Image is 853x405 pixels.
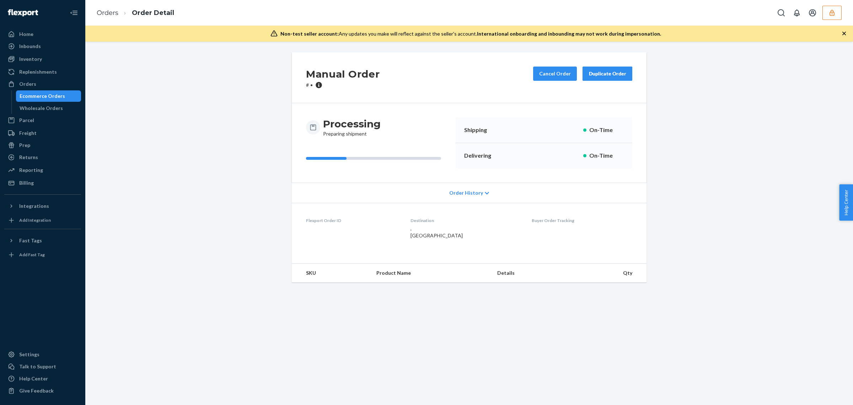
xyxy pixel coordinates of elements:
div: Orders [19,80,36,88]
a: Inventory [4,53,81,65]
a: Ecommerce Orders [16,90,81,102]
button: Help Center [839,184,853,221]
a: Home [4,28,81,40]
th: Product Name [371,264,492,283]
div: Fast Tags [19,237,42,244]
button: Duplicate Order [583,67,632,81]
button: Cancel Order [533,67,577,81]
p: # [306,81,380,89]
div: Help Center [19,375,48,382]
button: Close Navigation [67,6,81,20]
button: Fast Tags [4,235,81,246]
a: Orders [4,78,81,90]
p: On-Time [589,126,624,134]
a: Reporting [4,164,81,176]
div: Give Feedback [19,387,54,394]
a: Wholesale Orders [16,102,81,114]
span: , [GEOGRAPHIC_DATA] [411,225,463,238]
div: Inventory [19,56,42,63]
span: International onboarding and inbounding may not work during impersonation. [477,31,661,37]
div: Home [19,31,33,38]
a: Add Fast Tag [4,249,81,261]
p: On-Time [589,152,624,160]
a: Replenishments [4,66,81,78]
button: Integrations [4,200,81,212]
h3: Processing [323,117,381,130]
span: • [310,82,313,88]
th: Details [492,264,570,283]
div: Reporting [19,167,43,174]
div: Billing [19,179,34,186]
img: Flexport logo [8,9,38,16]
a: Order Detail [132,9,174,17]
p: Delivering [464,152,505,160]
div: Replenishments [19,68,57,75]
ol: breadcrumbs [91,2,180,23]
a: Inbounds [4,41,81,52]
a: Parcel [4,115,81,126]
div: Wholesale Orders [20,105,63,112]
p: Shipping [464,126,505,134]
div: Any updates you make will reflect against the seller's account. [280,30,661,37]
a: Help Center [4,373,81,384]
span: Non-test seller account: [280,31,339,37]
div: Parcel [19,117,34,124]
span: Order History [449,189,483,196]
th: SKU [292,264,371,283]
a: Orders [97,9,118,17]
dt: Flexport Order ID [306,217,399,223]
a: Settings [4,349,81,360]
h2: Manual Order [306,67,380,81]
button: Give Feedback [4,385,81,396]
div: Prep [19,142,30,149]
div: Duplicate Order [589,70,626,77]
div: Settings [19,351,39,358]
div: Talk to Support [19,363,56,370]
dt: Buyer Order Tracking [532,217,632,223]
div: Preparing shipment [323,117,381,137]
button: Open Search Box [774,6,788,20]
button: Talk to Support [4,361,81,372]
a: Freight [4,127,81,139]
div: Ecommerce Orders [20,93,65,100]
div: Add Fast Tag [19,252,45,258]
th: Qty [570,264,647,283]
div: Integrations [19,202,49,210]
button: Open account menu [805,6,820,20]
button: Open notifications [790,6,804,20]
a: Returns [4,152,81,163]
div: Freight [19,130,37,137]
a: Prep [4,140,81,151]
div: Add Integration [19,217,51,223]
div: Returns [19,154,38,161]
div: Inbounds [19,43,41,50]
dt: Destination [411,217,521,223]
a: Billing [4,177,81,189]
a: Add Integration [4,215,81,226]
